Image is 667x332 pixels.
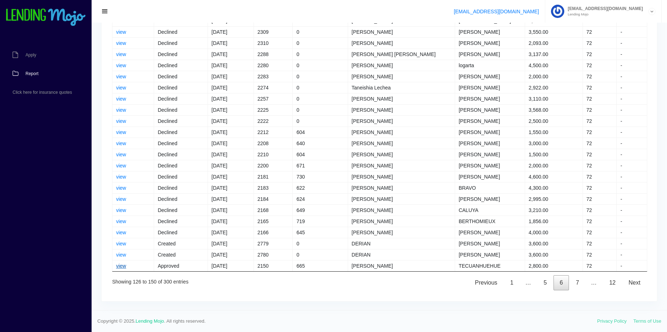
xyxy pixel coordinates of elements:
td: 2168 [254,204,293,216]
td: 2283 [254,71,293,82]
td: [PERSON_NAME] [348,37,455,49]
td: [DATE] [208,93,254,104]
td: 2274 [254,82,293,93]
td: 649 [293,204,348,216]
td: 665 [293,260,348,271]
td: 2,500.00 [525,115,583,126]
td: Declined [154,126,208,138]
td: [PERSON_NAME] [348,26,455,37]
td: 72 [583,160,617,171]
td: [DATE] [208,71,254,82]
td: [PERSON_NAME] [348,93,455,104]
td: [PERSON_NAME] [455,171,525,182]
td: 3,137.00 [525,49,583,60]
span: … [519,280,537,286]
td: [PERSON_NAME] [455,37,525,49]
td: Declined [154,227,208,238]
td: 72 [583,37,617,49]
a: view [116,252,126,258]
td: 72 [583,249,617,260]
td: [PERSON_NAME] [455,238,525,249]
td: 604 [293,126,348,138]
td: [PERSON_NAME] [348,104,455,115]
td: 72 [583,182,617,193]
td: 0 [293,249,348,260]
td: - [617,126,647,138]
td: - [617,227,647,238]
a: Next [622,275,647,290]
td: 72 [583,60,617,71]
td: 1,500.00 [525,149,583,160]
td: [DATE] [208,160,254,171]
td: [PERSON_NAME] [455,115,525,126]
td: [DATE] [208,216,254,227]
td: - [617,238,647,249]
td: - [617,182,647,193]
a: Previous [469,275,503,290]
span: Apply [26,53,36,57]
td: Declined [154,37,208,49]
td: 72 [583,204,617,216]
a: view [116,218,126,224]
td: - [617,93,647,104]
div: Showing 126 to 150 of 300 entries [112,274,189,286]
a: view [116,85,126,91]
td: 2309 [254,26,293,37]
td: - [617,149,647,160]
td: - [617,82,647,93]
td: Declined [154,104,208,115]
td: [PERSON_NAME] [455,49,525,60]
td: [DATE] [208,49,254,60]
td: [DATE] [208,249,254,260]
td: 72 [583,193,617,204]
td: BERTHOMIEUX [455,216,525,227]
span: Copyright © 2025. . All rights reserved. [97,318,597,325]
td: [DATE] [208,37,254,49]
td: 2184 [254,193,293,204]
td: [DATE] [208,171,254,182]
td: Declined [154,93,208,104]
a: view [116,196,126,202]
td: [PERSON_NAME] [348,193,455,204]
td: 624 [293,193,348,204]
td: 0 [293,60,348,71]
td: 3,600.00 [525,238,583,249]
td: [DATE] [208,115,254,126]
td: 604 [293,149,348,160]
td: [DATE] [208,104,254,115]
td: Declined [154,26,208,37]
td: [PERSON_NAME] [348,71,455,82]
td: [PERSON_NAME] [455,82,525,93]
a: view [116,230,126,235]
td: [PERSON_NAME] [455,227,525,238]
td: [PERSON_NAME] [455,160,525,171]
td: Approved [154,260,208,271]
td: 622 [293,182,348,193]
a: view [116,129,126,135]
td: Declined [154,204,208,216]
span: … [585,280,602,286]
td: [PERSON_NAME] [455,71,525,82]
td: [PERSON_NAME] [455,149,525,160]
td: [PERSON_NAME] [348,126,455,138]
td: 2210 [254,149,293,160]
td: [DATE] [208,82,254,93]
td: 2212 [254,126,293,138]
td: 2,922.00 [525,82,583,93]
td: 0 [293,82,348,93]
td: 2183 [254,182,293,193]
td: 2780 [254,249,293,260]
td: 671 [293,160,348,171]
td: 2208 [254,138,293,149]
td: Declined [154,60,208,71]
span: [EMAIL_ADDRESS][DOMAIN_NAME] [564,6,643,11]
td: 719 [293,216,348,227]
td: 72 [583,149,617,160]
a: view [116,241,126,246]
a: Lending Mojo [136,318,164,324]
a: 1 [504,275,520,290]
td: [DATE] [208,26,254,37]
a: view [116,51,126,57]
td: 2257 [254,93,293,104]
td: 0 [293,26,348,37]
